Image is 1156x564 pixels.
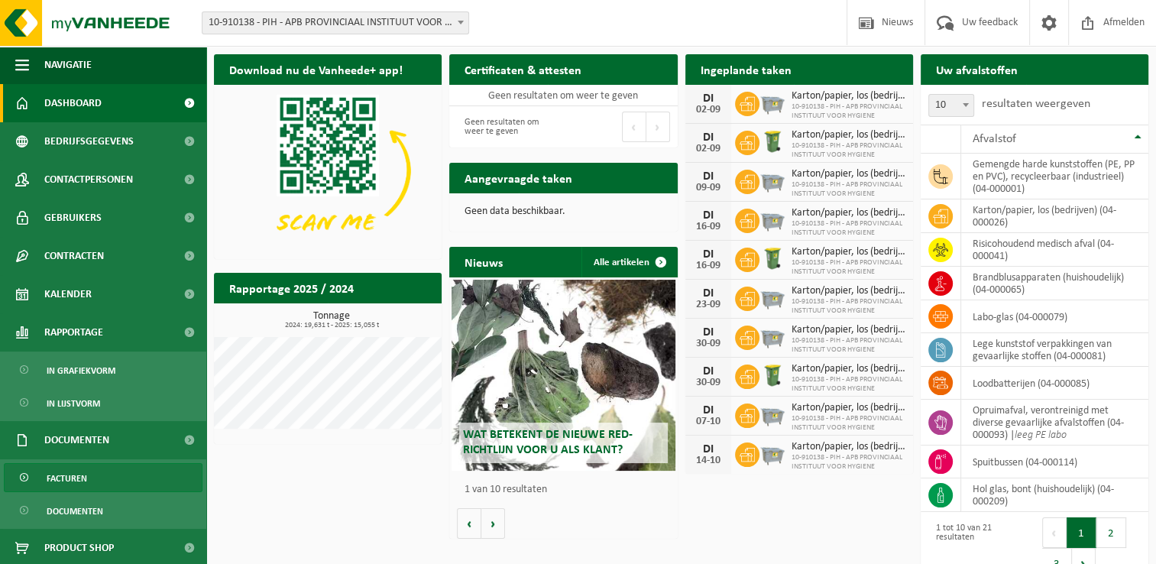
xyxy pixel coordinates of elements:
[4,463,202,492] a: Facturen
[693,326,724,339] div: DI
[792,324,905,336] span: Karton/papier, los (bedrijven)
[4,496,202,525] a: Documenten
[759,167,785,193] img: WB-2500-GAL-GY-01
[928,94,974,117] span: 10
[961,446,1148,478] td: spuitbussen (04-000114)
[44,46,92,84] span: Navigatie
[961,199,1148,233] td: karton/papier, los (bedrijven) (04-000026)
[44,84,102,122] span: Dashboard
[44,122,134,160] span: Bedrijfsgegevens
[792,168,905,180] span: Karton/papier, los (bedrijven)
[693,131,724,144] div: DI
[693,144,724,154] div: 02-09
[457,110,555,144] div: Geen resultaten om weer te geven
[693,365,724,378] div: DI
[961,333,1148,367] td: lege kunststof verpakkingen van gevaarlijke stoffen (04-000081)
[693,183,724,193] div: 09-09
[693,404,724,417] div: DI
[792,141,905,160] span: 10-910138 - PIH - APB PROVINCIAAL INSTITUUT VOOR HYGIENE
[759,362,785,388] img: WB-0240-HPE-GN-50
[622,112,646,142] button: Previous
[222,322,442,329] span: 2024: 19,631 t - 2025: 15,055 t
[792,375,905,394] span: 10-910138 - PIH - APB PROVINCIAAL INSTITUUT VOOR HYGIENE
[1067,517,1096,548] button: 1
[44,421,109,459] span: Documenten
[792,102,905,121] span: 10-910138 - PIH - APB PROVINCIAAL INSTITUUT VOOR HYGIENE
[214,85,442,256] img: Download de VHEPlus App
[693,170,724,183] div: DI
[759,323,785,349] img: WB-2500-GAL-GY-01
[449,163,588,193] h2: Aangevraagde taken
[693,105,724,115] div: 02-09
[47,464,87,493] span: Facturen
[214,273,369,303] h2: Rapportage 2025 / 2024
[759,401,785,427] img: WB-2500-GAL-GY-01
[693,443,724,455] div: DI
[693,287,724,300] div: DI
[202,11,469,34] span: 10-910138 - PIH - APB PROVINCIAAL INSTITUUT VOOR HYGIENE - ANTWERPEN
[693,92,724,105] div: DI
[792,453,905,472] span: 10-910138 - PIH - APB PROVINCIAAL INSTITUUT VOOR HYGIENE
[1015,429,1067,441] i: leeg PE labo
[214,54,418,84] h2: Download nu de Vanheede+ app!
[481,508,505,539] button: Volgende
[792,285,905,297] span: Karton/papier, los (bedrijven)
[961,367,1148,400] td: loodbatterijen (04-000085)
[47,497,103,526] span: Documenten
[921,54,1033,84] h2: Uw afvalstoffen
[47,356,115,385] span: In grafiekvorm
[693,378,724,388] div: 30-09
[1042,517,1067,548] button: Previous
[792,207,905,219] span: Karton/papier, los (bedrijven)
[792,90,905,102] span: Karton/papier, los (bedrijven)
[4,355,202,384] a: In grafiekvorm
[693,261,724,271] div: 16-09
[961,300,1148,333] td: labo-glas (04-000079)
[759,206,785,232] img: WB-2500-GAL-GY-01
[792,336,905,355] span: 10-910138 - PIH - APB PROVINCIAAL INSTITUUT VOOR HYGIENE
[463,429,633,455] span: Wat betekent de nieuwe RED-richtlijn voor u als klant?
[4,388,202,417] a: In lijstvorm
[973,133,1016,145] span: Afvalstof
[452,280,675,471] a: Wat betekent de nieuwe RED-richtlijn voor u als klant?
[792,219,905,238] span: 10-910138 - PIH - APB PROVINCIAAL INSTITUUT VOOR HYGIENE
[929,95,973,116] span: 10
[465,206,662,217] p: Geen data beschikbaar.
[759,440,785,466] img: WB-2500-GAL-GY-01
[982,98,1090,110] label: resultaten weergeven
[792,246,905,258] span: Karton/papier, los (bedrijven)
[693,300,724,310] div: 23-09
[792,297,905,316] span: 10-910138 - PIH - APB PROVINCIAAL INSTITUUT VOOR HYGIENE
[792,414,905,433] span: 10-910138 - PIH - APB PROVINCIAAL INSTITUUT VOOR HYGIENE
[792,402,905,414] span: Karton/papier, los (bedrijven)
[693,209,724,222] div: DI
[792,180,905,199] span: 10-910138 - PIH - APB PROVINCIAAL INSTITUUT VOOR HYGIENE
[961,233,1148,267] td: risicohoudend medisch afval (04-000041)
[44,275,92,313] span: Kalender
[1096,517,1126,548] button: 2
[792,129,905,141] span: Karton/papier, los (bedrijven)
[44,237,104,275] span: Contracten
[693,248,724,261] div: DI
[449,85,677,106] td: Geen resultaten om weer te geven
[646,112,670,142] button: Next
[693,417,724,427] div: 07-10
[693,222,724,232] div: 16-09
[44,160,133,199] span: Contactpersonen
[961,267,1148,300] td: brandblusapparaten (huishoudelijk) (04-000065)
[449,54,597,84] h2: Certificaten & attesten
[465,485,669,495] p: 1 van 10 resultaten
[792,441,905,453] span: Karton/papier, los (bedrijven)
[961,154,1148,199] td: gemengde harde kunststoffen (PE, PP en PVC), recycleerbaar (industrieel) (04-000001)
[961,478,1148,512] td: hol glas, bont (huishoudelijk) (04-000209)
[44,199,102,237] span: Gebruikers
[328,303,440,333] a: Bekijk rapportage
[792,258,905,277] span: 10-910138 - PIH - APB PROVINCIAAL INSTITUUT VOOR HYGIENE
[759,284,785,310] img: WB-2500-GAL-GY-01
[759,89,785,115] img: WB-2500-GAL-GY-01
[47,389,100,418] span: In lijstvorm
[449,247,518,277] h2: Nieuws
[222,311,442,329] h3: Tonnage
[759,245,785,271] img: WB-0240-HPE-GN-50
[44,313,103,352] span: Rapportage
